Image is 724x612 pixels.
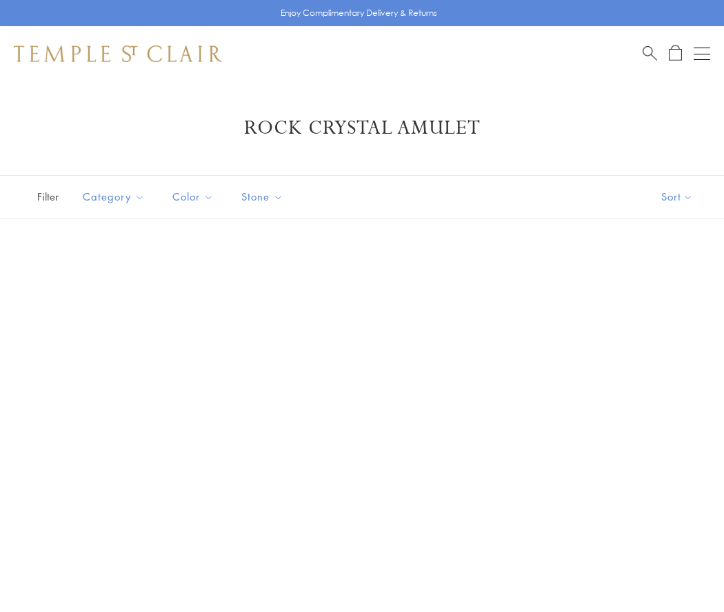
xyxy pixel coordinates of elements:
[165,188,224,205] span: Color
[643,45,657,62] a: Search
[281,6,437,20] p: Enjoy Complimentary Delivery & Returns
[34,116,690,141] h1: Rock Crystal Amulet
[14,45,222,62] img: Temple St. Clair
[72,181,155,212] button: Category
[76,188,155,205] span: Category
[630,176,724,218] button: Show sort by
[231,181,294,212] button: Stone
[694,45,710,62] button: Open navigation
[162,181,224,212] button: Color
[234,188,294,205] span: Stone
[669,45,682,62] a: Open Shopping Bag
